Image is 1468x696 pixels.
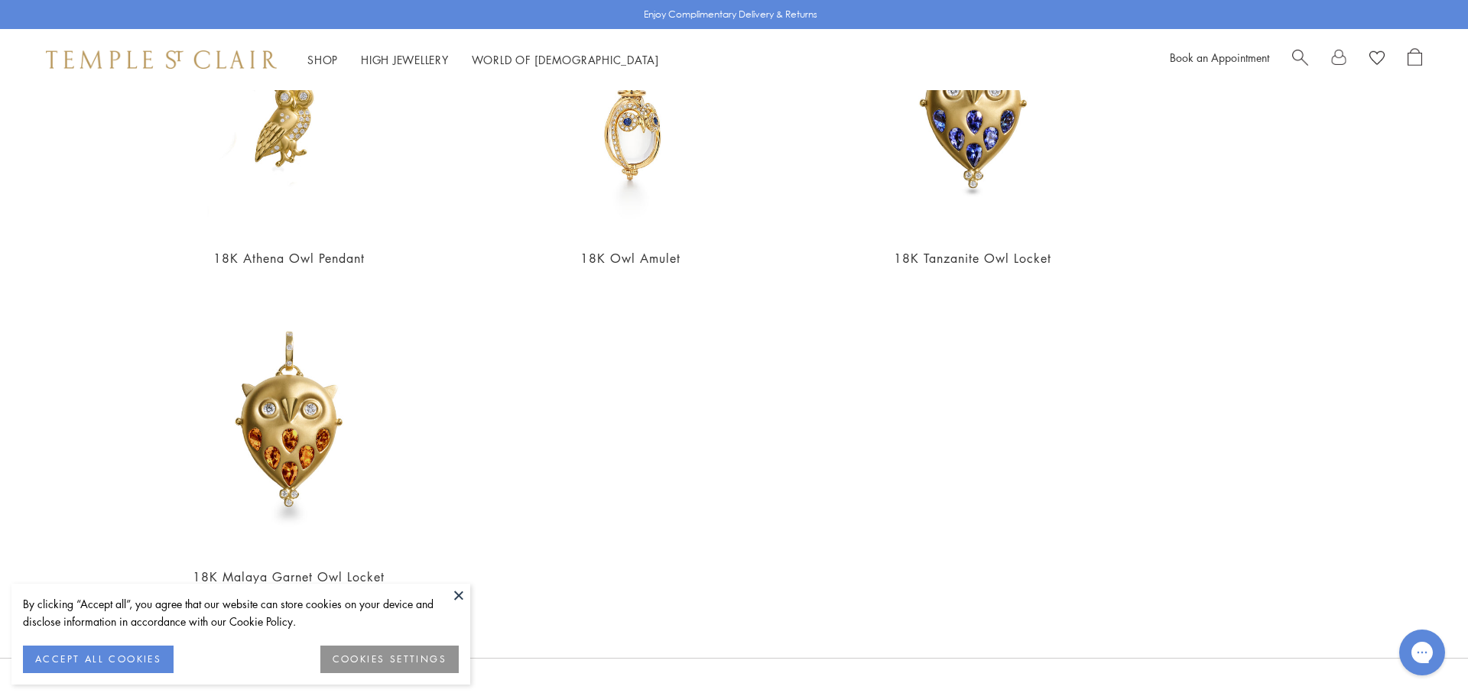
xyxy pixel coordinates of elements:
[213,250,365,267] a: 18K Athena Owl Pendant
[1170,50,1269,65] a: Book an Appointment
[320,646,459,673] button: COOKIES SETTINGS
[580,250,680,267] a: 18K Owl Amulet
[46,50,277,69] img: Temple St. Clair
[1392,624,1453,681] iframe: Gorgias live chat messenger
[23,595,459,630] div: By clicking “Accept all”, you agree that our website can store cookies on your device and disclos...
[1408,48,1422,71] a: Open Shopping Bag
[193,568,385,585] a: 18K Malaya Garnet Owl Locket
[1292,48,1308,71] a: Search
[307,50,659,70] nav: Main navigation
[156,288,421,553] img: 18K Malaya Garnet Owl Locket
[307,52,338,67] a: ShopShop
[644,7,817,22] p: Enjoy Complimentary Delivery & Returns
[1369,48,1385,71] a: View Wishlist
[472,52,659,67] a: World of [DEMOGRAPHIC_DATA]World of [DEMOGRAPHIC_DATA]
[894,250,1051,267] a: 18K Tanzanite Owl Locket
[361,52,449,67] a: High JewelleryHigh Jewellery
[23,646,174,673] button: ACCEPT ALL COOKIES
